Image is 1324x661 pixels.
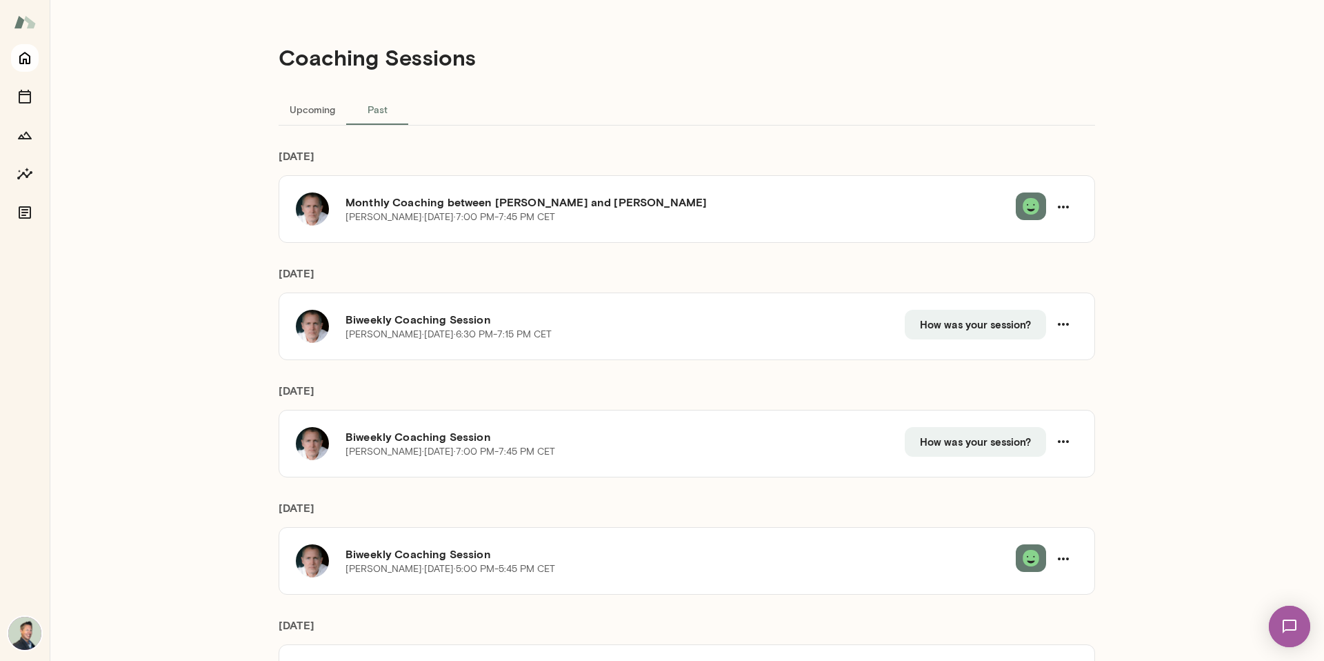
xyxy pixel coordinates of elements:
[346,92,408,126] button: Past
[345,328,552,342] p: [PERSON_NAME] · [DATE] · 6:30 PM-7:15 PM CET
[11,44,39,72] button: Home
[345,210,555,224] p: [PERSON_NAME] · [DATE] · 7:00 PM-7:45 PM CET
[1023,198,1039,215] img: feedback
[345,546,1016,562] h6: Biweekly Coaching Session
[905,427,1046,456] button: How was your session?
[345,194,1016,210] h6: Monthly Coaching between [PERSON_NAME] and [PERSON_NAME]
[11,121,39,149] button: Growth Plan
[279,92,346,126] button: Upcoming
[345,562,555,576] p: [PERSON_NAME] · [DATE] · 5:00 PM-5:45 PM CET
[11,160,39,188] button: Insights
[345,428,905,445] h6: Biweekly Coaching Session
[279,265,1095,293] h6: [DATE]
[279,148,1095,175] h6: [DATE]
[11,83,39,110] button: Sessions
[345,311,905,328] h6: Biweekly Coaching Session
[8,617,41,650] img: Brian Lawrence
[905,310,1046,339] button: How was your session?
[345,445,555,459] p: [PERSON_NAME] · [DATE] · 7:00 PM-7:45 PM CET
[11,199,39,226] button: Documents
[279,500,1095,527] h6: [DATE]
[1023,550,1039,566] img: feedback
[279,44,476,70] h4: Coaching Sessions
[279,617,1095,644] h6: [DATE]
[279,382,1095,410] h6: [DATE]
[14,9,36,35] img: Mento
[279,92,1095,126] div: basic tabs example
